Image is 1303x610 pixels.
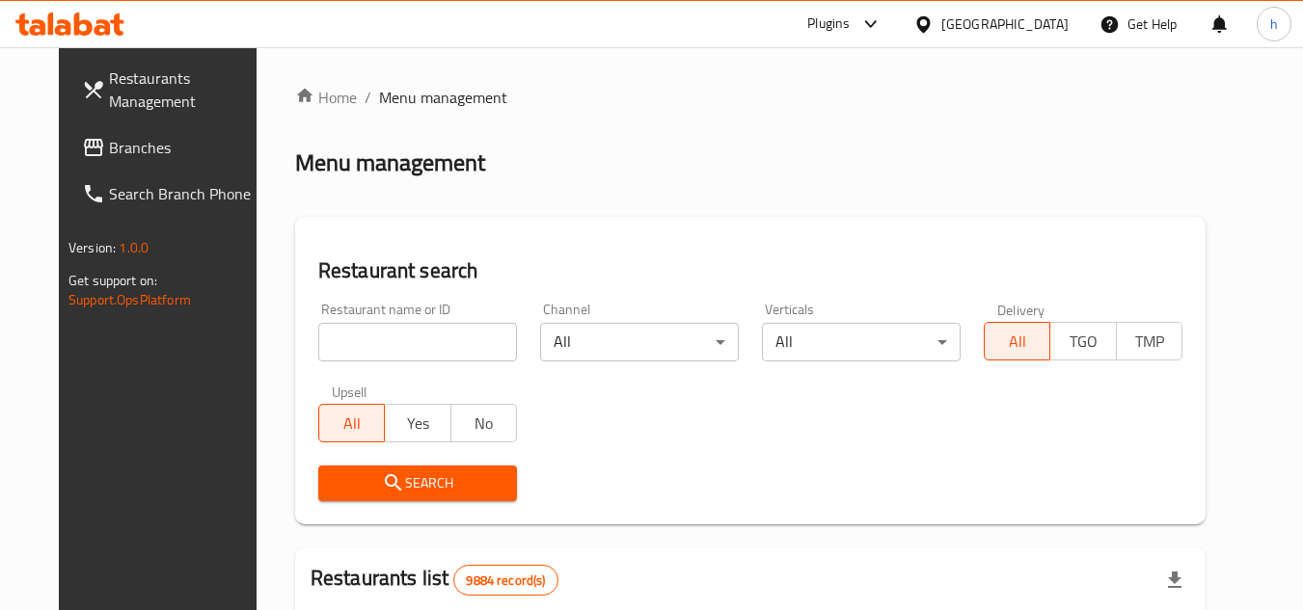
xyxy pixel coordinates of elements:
span: No [459,410,509,438]
button: Search [318,465,517,501]
button: TMP [1116,322,1182,360]
span: TGO [1058,328,1108,356]
span: TMP [1125,328,1175,356]
label: Upsell [332,385,367,398]
div: Plugins [807,13,850,36]
span: 9884 record(s) [454,571,556,590]
button: No [450,404,517,442]
span: Restaurants Management [109,66,261,113]
div: [GEOGRAPHIC_DATA] [941,13,1069,35]
a: Branches [67,124,277,171]
input: Search for restaurant name or ID.. [318,323,517,361]
a: Restaurants Management [67,55,277,124]
h2: Menu management [295,147,485,178]
span: Yes [393,410,443,438]
span: All [992,328,1043,356]
div: All [762,323,961,361]
span: h [1270,13,1278,35]
span: Version: [68,235,116,260]
div: Export file [1152,557,1198,603]
h2: Restaurants list [311,564,558,596]
a: Home [295,86,357,109]
nav: breadcrumb [295,86,1206,109]
span: Search Branch Phone [109,182,261,205]
label: Delivery [997,303,1045,316]
li: / [365,86,371,109]
button: TGO [1049,322,1116,360]
span: 1.0.0 [119,235,149,260]
button: All [984,322,1050,360]
span: Get support on: [68,268,157,293]
a: Support.OpsPlatform [68,287,191,312]
div: Total records count [453,565,557,596]
button: All [318,404,385,442]
span: Menu management [379,86,507,109]
h2: Restaurant search [318,256,1182,285]
div: All [540,323,739,361]
button: Yes [384,404,450,442]
span: Branches [109,136,261,159]
span: Search [334,471,502,495]
span: All [327,410,377,438]
a: Search Branch Phone [67,171,277,217]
